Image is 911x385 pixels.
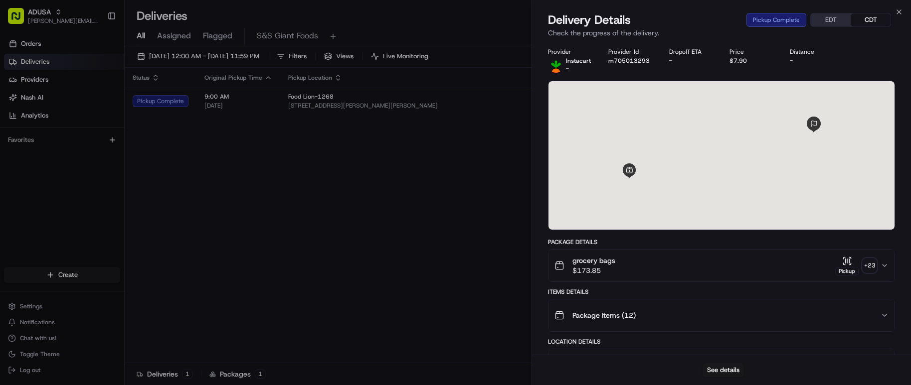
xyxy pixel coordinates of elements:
div: Dropoff ETA [669,48,714,56]
div: Pickup [835,267,859,275]
img: 1736555255976-a54dd68f-1ca7-489b-9aae-adbdc363a1c4 [10,95,28,113]
img: Nash [10,10,30,30]
button: Start new chat [170,98,182,110]
div: 💻 [84,145,92,153]
span: $173.85 [572,265,615,275]
button: Pickup+23 [835,256,877,275]
div: Package Details [548,238,895,246]
div: Location Details [548,338,895,346]
button: Pickup [835,256,859,275]
span: Knowledge Base [20,144,76,154]
div: Price [729,48,774,56]
span: API Documentation [94,144,160,154]
span: Pylon [99,169,121,176]
div: Provider Id [608,48,653,56]
div: Distance [790,48,834,56]
div: Start new chat [34,95,164,105]
div: Provider [548,48,592,56]
button: CDT [851,13,891,26]
input: Clear [26,64,165,75]
span: - [566,65,569,73]
button: EDT [811,13,851,26]
span: grocery bags [572,256,615,265]
span: Delivery Details [548,12,631,28]
p: Welcome 👋 [10,40,182,56]
span: Instacart [566,57,591,65]
div: Items Details [548,288,895,296]
img: profile_instacart_ahold_partner.png [548,57,564,73]
div: We're available if you need us! [34,105,126,113]
a: Powered byPylon [70,168,121,176]
a: 📗Knowledge Base [6,140,80,158]
button: Package Items (12) [548,299,895,331]
div: - [669,57,714,65]
button: See details [703,363,744,377]
a: 💻API Documentation [80,140,164,158]
div: $7.90 [729,57,774,65]
div: - [790,57,834,65]
span: Package Items ( 12 ) [572,310,636,320]
button: grocery bags$173.85Pickup+23 [548,250,895,281]
button: m705013293 [608,57,650,65]
p: Check the progress of the delivery. [548,28,895,38]
div: + 23 [863,258,877,272]
div: 📗 [10,145,18,153]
